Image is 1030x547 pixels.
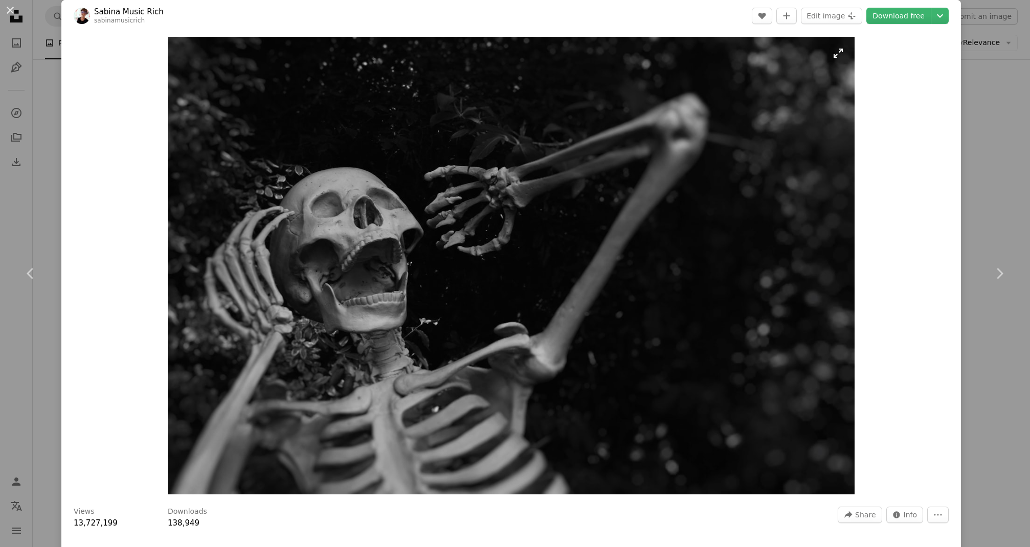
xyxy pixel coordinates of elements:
[74,8,90,24] img: Go to Sabina Music Rich's profile
[855,507,876,522] span: Share
[94,17,145,24] a: sabinamusicrich
[74,507,95,517] h3: Views
[801,8,862,24] button: Edit image
[886,507,924,523] button: Stats about this image
[168,507,207,517] h3: Downloads
[94,7,164,17] a: Sabina Music Rich
[168,37,855,494] button: Zoom in on this image
[931,8,949,24] button: Choose download size
[927,507,949,523] button: More Actions
[866,8,931,24] a: Download free
[168,518,199,528] span: 138,949
[904,507,917,522] span: Info
[752,8,772,24] button: Like
[969,224,1030,323] a: Next
[74,518,118,528] span: 13,727,199
[168,37,855,494] img: grayscale photo of person wearing mask
[776,8,797,24] button: Add to Collection
[838,507,882,523] button: Share this image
